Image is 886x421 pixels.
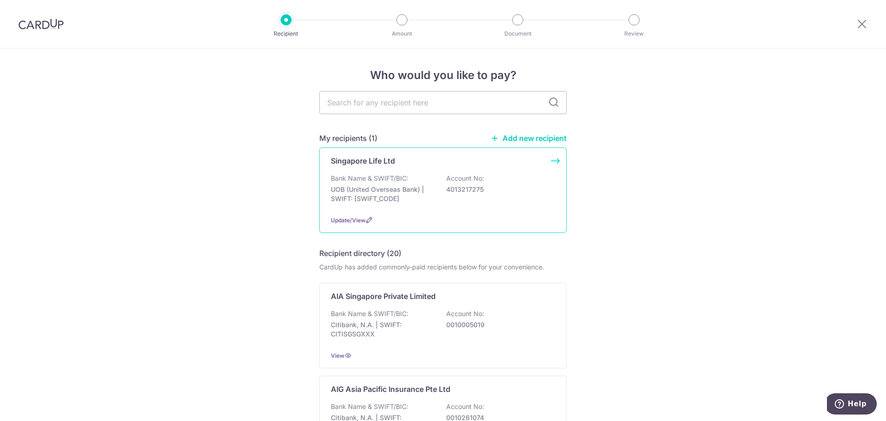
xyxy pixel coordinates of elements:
h5: My recipients (1) [319,133,377,144]
div: CardUp has added commonly-paid recipients below for your convenience. [319,262,567,272]
h5: Recipient directory (20) [319,248,401,259]
input: Search for any recipient here [319,91,567,114]
p: Singapore Life Ltd [331,155,395,166]
p: 4013217275 [446,185,550,194]
p: 0010005019 [446,320,550,329]
p: Bank Name & SWIFT/BIC: [331,402,408,411]
p: Bank Name & SWIFT/BIC: [331,174,408,183]
p: Citibank, N.A. | SWIFT: CITISGSGXXX [331,320,434,339]
p: Document [484,29,552,38]
p: Account No: [446,309,484,318]
p: AIG Asia Pacific Insurance Pte Ltd [331,384,450,395]
p: Amount [368,29,436,38]
p: UOB (United Overseas Bank) | SWIFT: [SWIFT_CODE] [331,185,434,203]
iframe: Opens a widget where you can find more information [827,393,877,416]
p: Review [600,29,668,38]
p: Bank Name & SWIFT/BIC: [331,309,408,318]
h4: Who would you like to pay? [319,67,567,84]
a: Add new recipient [491,134,567,143]
p: Account No: [446,174,484,183]
p: Recipient [252,29,320,38]
img: CardUp [18,18,64,30]
p: Account No: [446,402,484,411]
a: Update/View [331,217,365,224]
p: AIA Singapore Private Limited [331,291,436,302]
a: View [331,352,344,359]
